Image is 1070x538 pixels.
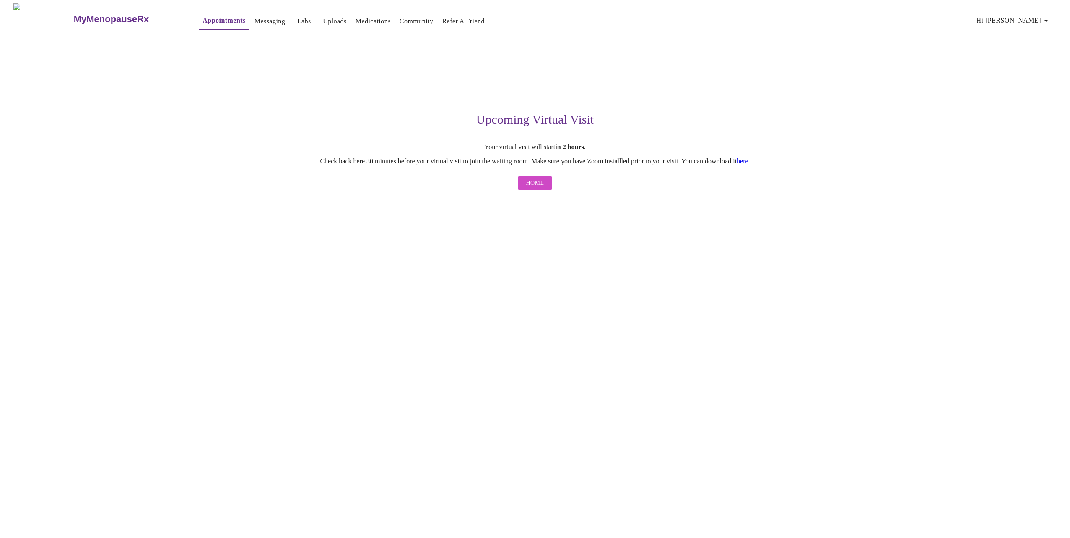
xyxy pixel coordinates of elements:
a: MyMenopauseRx [73,5,182,34]
button: Refer a Friend [439,13,488,30]
a: Appointments [203,15,245,26]
img: MyMenopauseRx Logo [13,3,73,35]
span: Hi [PERSON_NAME] [977,15,1051,26]
button: Medications [352,13,394,30]
a: here [737,158,748,165]
a: Community [400,16,434,27]
a: Labs [297,16,311,27]
a: Messaging [255,16,285,27]
p: Check back here 30 minutes before your virtual visit to join the waiting room. Make sure you have... [277,158,793,165]
button: Community [396,13,437,30]
button: Home [518,176,553,191]
a: Home [516,172,555,195]
h3: Upcoming Virtual Visit [277,112,793,127]
button: Labs [291,13,317,30]
a: Refer a Friend [442,16,485,27]
strong: in 2 hours [555,143,584,150]
button: Hi [PERSON_NAME] [973,12,1054,29]
h3: MyMenopauseRx [74,14,149,25]
span: Home [526,178,544,189]
a: Medications [356,16,391,27]
button: Appointments [199,12,249,30]
p: Your virtual visit will start . [277,143,793,151]
button: Messaging [251,13,288,30]
a: Uploads [323,16,347,27]
button: Uploads [319,13,350,30]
